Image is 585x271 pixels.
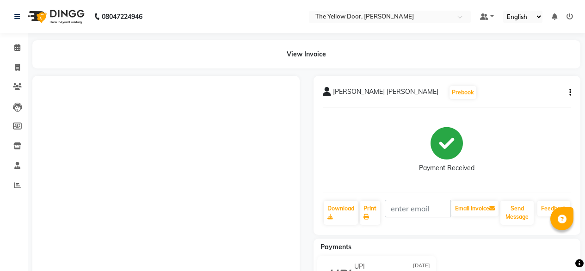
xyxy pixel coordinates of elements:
[500,201,534,225] button: Send Message
[102,4,142,30] b: 08047224946
[360,201,380,225] a: Print
[32,40,580,68] div: View Invoice
[385,200,451,217] input: enter email
[546,234,576,262] iframe: chat widget
[450,86,476,99] button: Prebook
[451,201,499,216] button: Email Invoice
[333,87,438,100] span: [PERSON_NAME] [PERSON_NAME]
[419,163,474,173] div: Payment Received
[324,201,358,225] a: Download
[320,243,351,251] span: Payments
[24,4,87,30] img: logo
[537,201,570,216] a: Feedback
